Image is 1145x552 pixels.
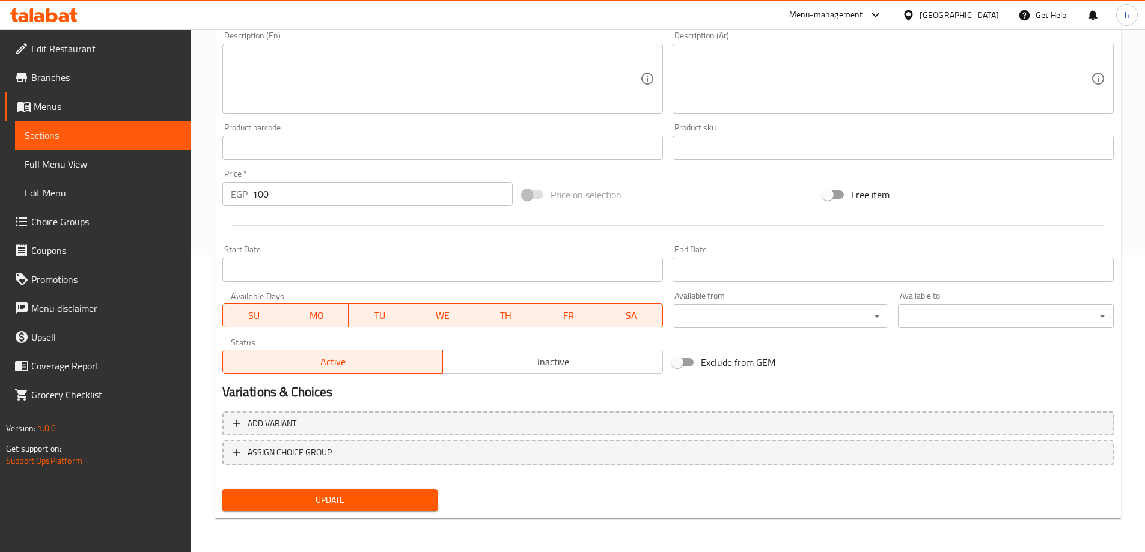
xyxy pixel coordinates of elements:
[34,99,182,114] span: Menus
[31,41,182,56] span: Edit Restaurant
[222,383,1114,401] h2: Variations & Choices
[222,136,664,160] input: Please enter product barcode
[285,303,349,327] button: MO
[228,353,438,371] span: Active
[5,236,191,265] a: Coupons
[411,303,474,327] button: WE
[290,307,344,324] span: MO
[898,304,1114,328] div: ​
[5,294,191,323] a: Menu disclaimer
[15,121,191,150] a: Sections
[5,351,191,380] a: Coverage Report
[248,445,332,460] span: ASSIGN CHOICE GROUP
[15,178,191,207] a: Edit Menu
[6,453,82,469] a: Support.OpsPlatform
[222,303,286,327] button: SU
[15,150,191,178] a: Full Menu View
[222,440,1114,465] button: ASSIGN CHOICE GROUP
[252,182,513,206] input: Please enter price
[353,307,407,324] span: TU
[851,187,890,202] span: Free item
[222,411,1114,436] button: Add variant
[600,303,664,327] button: SA
[25,186,182,200] span: Edit Menu
[222,350,443,374] button: Active
[31,243,182,258] span: Coupons
[31,70,182,85] span: Branches
[5,323,191,351] a: Upsell
[349,303,412,327] button: TU
[5,265,191,294] a: Promotions
[231,187,248,201] p: EGP
[673,304,888,328] div: ​
[25,128,182,142] span: Sections
[31,387,182,402] span: Grocery Checklist
[701,355,775,369] span: Exclude from GEM
[605,307,659,324] span: SA
[228,307,281,324] span: SU
[37,420,56,436] span: 1.0.0
[5,63,191,92] a: Branches
[5,207,191,236] a: Choice Groups
[448,353,658,371] span: Inactive
[673,136,1114,160] input: Please enter product sku
[5,380,191,409] a: Grocery Checklist
[25,157,182,171] span: Full Menu View
[1125,8,1129,22] span: h
[31,301,182,315] span: Menu disclaimer
[5,92,191,121] a: Menus
[222,489,438,511] button: Update
[416,307,469,324] span: WE
[6,420,35,436] span: Version:
[6,441,61,456] span: Get support on:
[551,187,621,202] span: Price on selection
[248,416,296,431] span: Add variant
[5,34,191,63] a: Edit Restaurant
[31,330,182,344] span: Upsell
[474,303,537,327] button: TH
[537,303,600,327] button: FR
[442,350,663,374] button: Inactive
[31,359,182,373] span: Coverage Report
[232,493,429,508] span: Update
[479,307,533,324] span: TH
[789,8,863,22] div: Menu-management
[31,214,182,229] span: Choice Groups
[542,307,596,324] span: FR
[31,272,182,287] span: Promotions
[920,8,999,22] div: [GEOGRAPHIC_DATA]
